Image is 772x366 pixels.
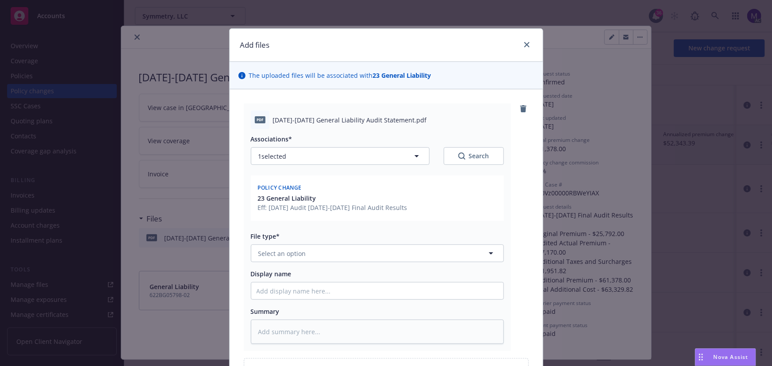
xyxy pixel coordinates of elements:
[714,353,749,361] span: Nova Assist
[695,349,707,366] div: Drag to move
[258,249,306,258] span: Select an option
[251,244,504,262] button: Select an option
[251,232,280,240] span: File type*
[695,348,756,366] button: Nova Assist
